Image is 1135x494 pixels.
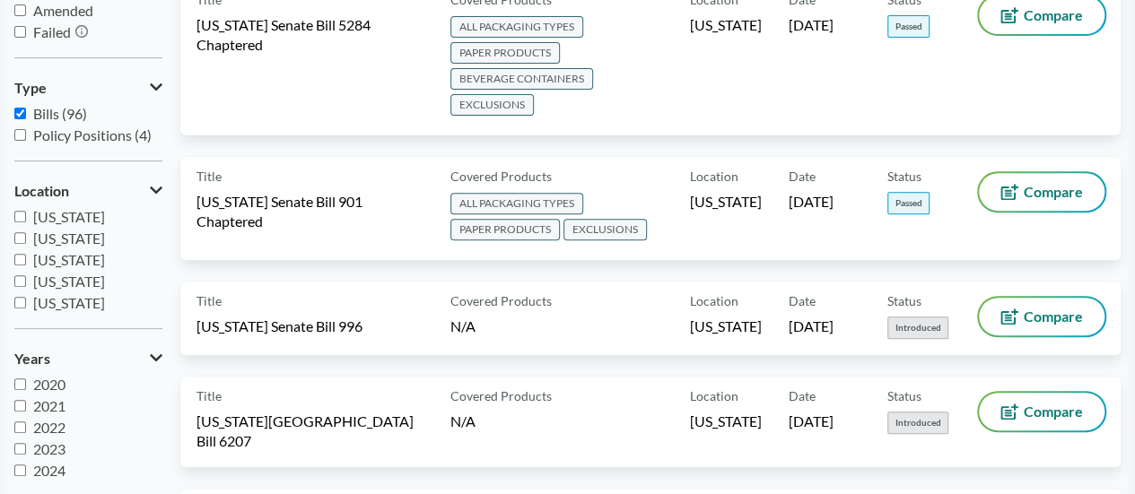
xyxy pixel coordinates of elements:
span: EXCLUSIONS [563,219,647,240]
span: N/A [450,317,476,334]
span: Covered Products [450,291,552,310]
span: Status [887,386,921,405]
span: BEVERAGE CONTAINERS [450,68,593,90]
span: [US_STATE] Senate Bill 901 Chaptered [196,192,429,231]
span: [DATE] [789,15,834,35]
span: Compare [1024,8,1083,22]
span: [US_STATE] [33,251,105,268]
span: Covered Products [450,386,552,405]
span: [US_STATE] [33,294,105,311]
input: 2021 [14,400,26,412]
span: Status [887,167,921,186]
input: 2022 [14,421,26,433]
span: 2022 [33,419,65,436]
span: [US_STATE][GEOGRAPHIC_DATA] Bill 6207 [196,412,429,451]
span: Passed [887,15,930,38]
span: Passed [887,192,930,214]
span: Date [789,167,816,186]
span: [US_STATE] Senate Bill 5284 Chaptered [196,15,429,55]
span: [US_STATE] [690,412,762,431]
input: 2020 [14,378,26,390]
input: 2024 [14,464,26,476]
span: [US_STATE] [33,230,105,247]
span: [US_STATE] [690,192,762,212]
span: [US_STATE] [690,316,762,336]
input: [US_STATE] [14,254,26,265]
span: N/A [450,412,476,429]
button: Location [14,176,162,206]
span: Amended [33,2,93,19]
span: [US_STATE] [33,208,105,225]
span: Title [196,167,222,186]
span: 2024 [33,462,65,479]
input: [US_STATE] [14,297,26,308]
span: EXCLUSIONS [450,94,534,116]
button: Years [14,343,162,374]
span: Compare [1024,309,1083,324]
span: Title [196,386,222,405]
span: Location [14,183,69,199]
span: [US_STATE] [33,273,105,290]
span: ALL PACKAGING TYPES [450,193,583,214]
button: Compare [979,298,1104,335]
span: [US_STATE] Senate Bill 996 [196,316,362,336]
span: [DATE] [789,412,834,431]
span: PAPER PRODUCTS [450,219,560,240]
span: Years [14,351,50,367]
input: [US_STATE] [14,232,26,244]
button: Compare [979,173,1104,211]
input: Failed [14,26,26,38]
span: Introduced [887,316,948,339]
span: Bills (96) [33,105,87,122]
span: Introduced [887,412,948,434]
span: Failed [33,23,71,40]
input: 2023 [14,443,26,455]
span: Location [690,291,738,310]
input: Bills (96) [14,108,26,119]
span: Type [14,80,47,96]
span: Location [690,386,738,405]
input: Amended [14,4,26,16]
span: Covered Products [450,167,552,186]
span: [US_STATE] [690,15,762,35]
span: 2020 [33,376,65,393]
span: [DATE] [789,316,834,336]
span: [DATE] [789,192,834,212]
button: Type [14,73,162,103]
span: Policy Positions (4) [33,126,152,143]
span: Date [789,291,816,310]
span: Compare [1024,404,1083,419]
span: 2021 [33,397,65,414]
input: Policy Positions (4) [14,129,26,141]
span: Date [789,386,816,405]
span: Compare [1024,185,1083,199]
span: Location [690,167,738,186]
span: ALL PACKAGING TYPES [450,16,583,38]
span: PAPER PRODUCTS [450,42,560,64]
input: [US_STATE] [14,211,26,222]
button: Compare [979,393,1104,430]
span: Status [887,291,921,310]
span: 2023 [33,440,65,457]
span: Title [196,291,222,310]
input: [US_STATE] [14,275,26,287]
